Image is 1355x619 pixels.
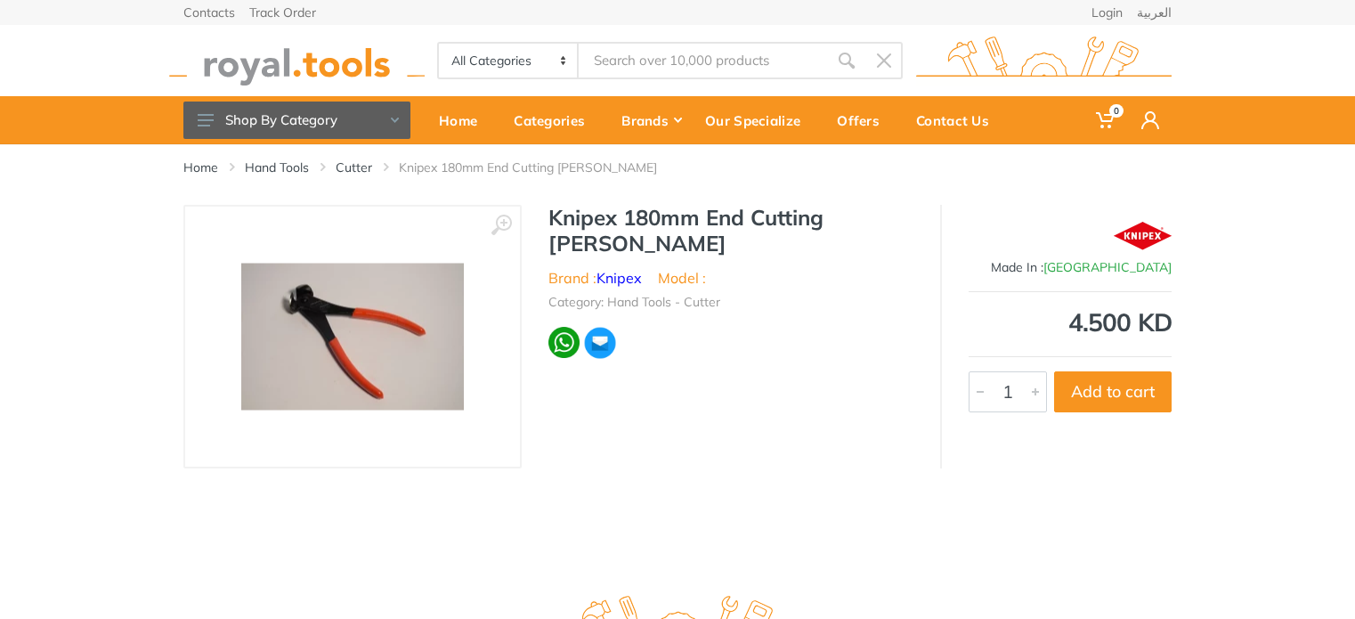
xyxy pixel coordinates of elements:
[904,96,1013,144] a: Contact Us
[336,159,372,176] a: Cutter
[548,327,580,358] img: wa.webp
[548,267,642,289] li: Brand :
[969,310,1172,335] div: 4.500 KD
[579,42,828,79] input: Site search
[426,96,501,144] a: Home
[693,96,824,144] a: Our Specialize
[904,102,1013,139] div: Contact Us
[916,37,1172,86] img: royal.tools Logo
[1114,214,1172,258] img: Knipex
[501,96,609,144] a: Categories
[241,264,464,411] img: Royal Tools - Knipex 180mm End Cutting Nipper
[824,96,904,144] a: Offers
[183,159,1172,176] nav: breadcrumb
[658,267,706,289] li: Model :
[1109,104,1124,118] span: 0
[969,258,1172,277] div: Made In :
[245,159,309,176] a: Hand Tools
[1043,259,1172,275] span: [GEOGRAPHIC_DATA]
[501,102,609,139] div: Categories
[249,6,316,19] a: Track Order
[183,6,235,19] a: Contacts
[399,159,684,176] li: Knipex 180mm End Cutting [PERSON_NAME]
[596,269,642,287] a: Knipex
[426,102,501,139] div: Home
[169,37,425,86] img: royal.tools Logo
[1091,6,1123,19] a: Login
[439,44,579,77] select: Category
[548,205,913,257] h1: Knipex 180mm End Cutting [PERSON_NAME]
[609,102,693,139] div: Brands
[1137,6,1172,19] a: العربية
[548,293,720,312] li: Category: Hand Tools - Cutter
[1083,96,1129,144] a: 0
[824,102,904,139] div: Offers
[693,102,824,139] div: Our Specialize
[583,326,617,360] img: ma.webp
[183,159,218,176] a: Home
[183,102,410,139] button: Shop By Category
[1054,371,1172,412] button: Add to cart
